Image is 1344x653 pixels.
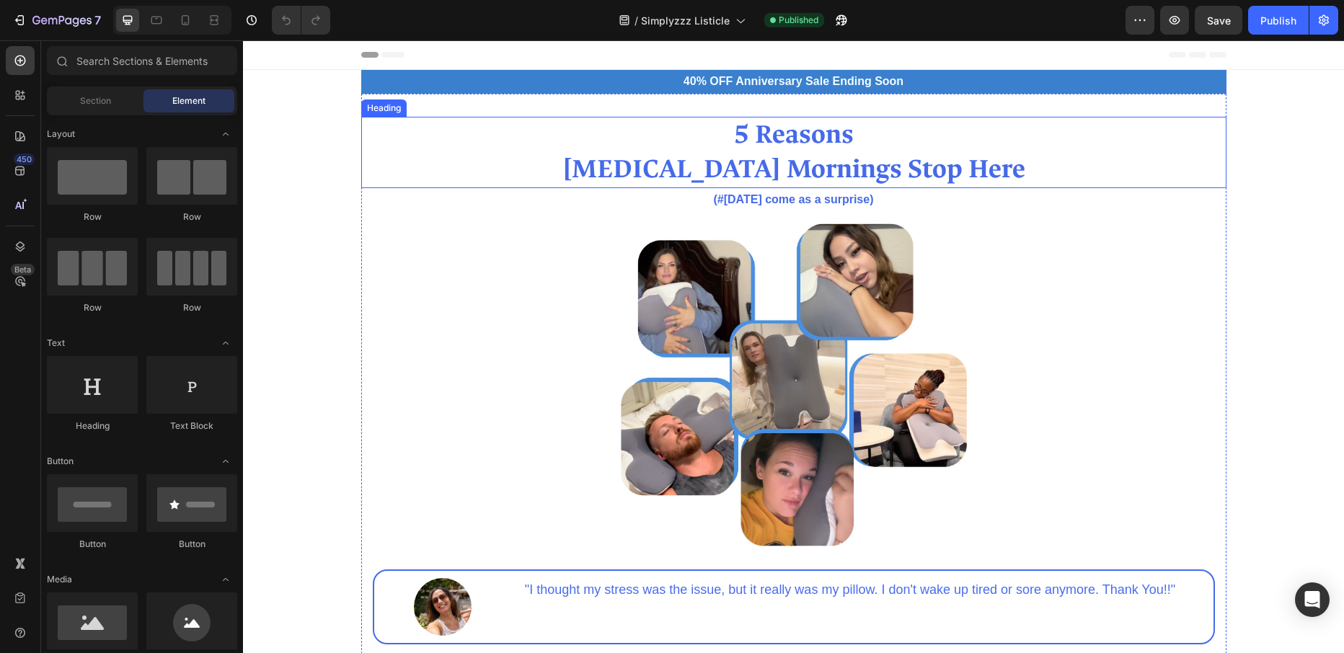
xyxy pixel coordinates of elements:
div: Publish [1260,13,1296,28]
button: Publish [1248,6,1309,35]
span: Toggle open [214,332,237,355]
button: Save [1195,6,1242,35]
span: Simplyzzz Listicle [641,13,730,28]
div: Heading [47,419,138,432]
div: Text Block [146,419,237,432]
span: Text [47,337,65,350]
span: / [635,13,638,28]
div: Row [146,301,237,314]
span: Button [47,455,74,468]
p: (#[DATE] come as a surprise) [120,149,982,170]
span: "I thought my stress was the issue, but it really was my pillow. I don't wake up tired or sore an... [282,542,932,556]
input: Search Sections & Elements [47,46,237,75]
div: Open Intercom Messenger [1295,582,1330,617]
span: Published [779,14,818,27]
span: Media [47,573,72,586]
strong: 5 Reasons [490,77,611,111]
div: Heading [121,61,161,74]
img: gempages_572716836894802816-fab85810-3642-4da6-ae0e-52f3067288b8.webp [171,538,229,595]
div: Row [47,210,138,223]
span: Element [172,94,205,107]
div: Button [47,538,138,551]
img: gempages_572716836894802816-cffb3770-703f-4542-8109-9e8a3ee92b6a.jpg [378,172,724,517]
iframe: Design area [243,40,1344,653]
strong: [MEDICAL_DATA] Mornings Stop Here [319,112,782,146]
div: Button [146,538,237,551]
span: Toggle open [214,450,237,473]
div: Undo/Redo [272,6,330,35]
span: Toggle open [214,568,237,591]
button: 7 [6,6,107,35]
div: Row [146,210,237,223]
span: Save [1207,14,1231,27]
div: Beta [11,264,35,275]
span: Section [80,94,111,107]
span: Toggle open [214,123,237,146]
div: Row [47,301,138,314]
div: 450 [14,154,35,165]
p: 7 [94,12,101,29]
span: Layout [47,128,75,141]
